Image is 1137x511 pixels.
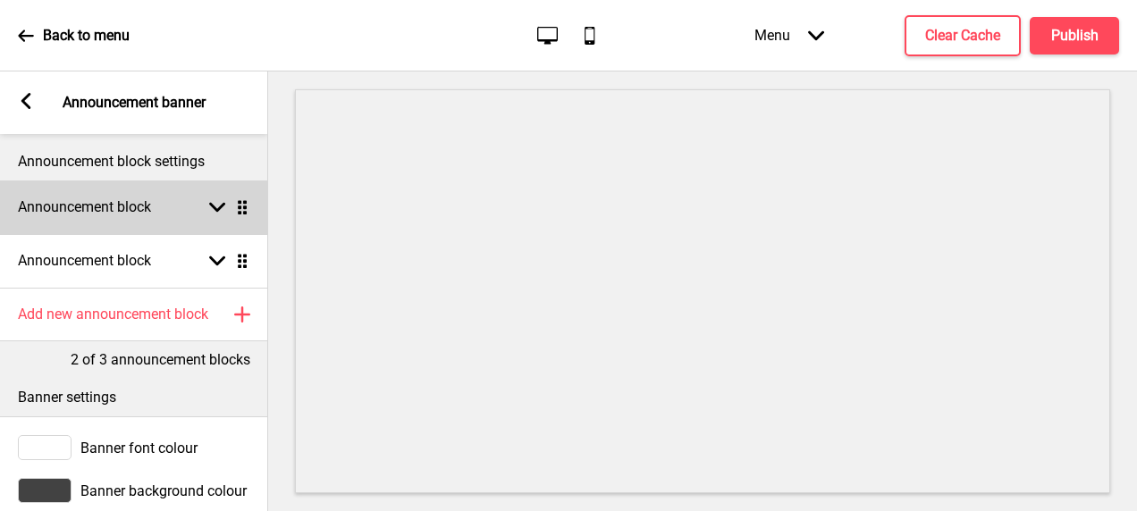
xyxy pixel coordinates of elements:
a: Back to menu [18,12,130,60]
h4: Announcement block [18,251,151,271]
div: Banner font colour [18,435,250,460]
button: Publish [1030,17,1119,54]
span: Banner font colour [80,440,198,457]
div: Menu [737,9,842,62]
h4: Add new announcement block [18,305,208,324]
div: Banner background colour [18,478,250,503]
p: Announcement banner [63,93,206,113]
p: Announcement block settings [18,152,250,172]
p: 2 of 3 announcement blocks [71,350,250,370]
p: Banner settings [18,388,250,407]
h4: Publish [1051,26,1099,46]
p: Back to menu [43,26,130,46]
span: Banner background colour [80,482,247,499]
h4: Announcement block [18,197,151,217]
h4: Clear Cache [925,26,1000,46]
button: Clear Cache [905,15,1021,56]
